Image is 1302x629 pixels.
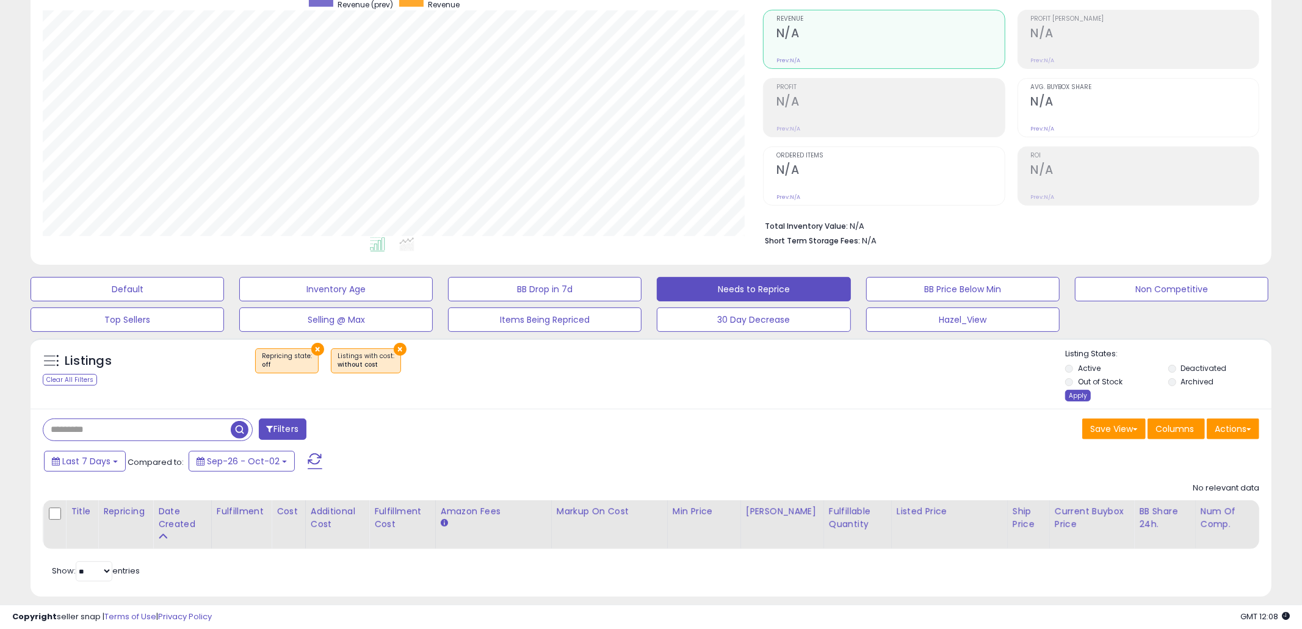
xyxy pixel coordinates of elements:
div: off [262,361,312,369]
li: N/A [765,218,1250,232]
div: Markup on Cost [557,505,662,518]
small: Prev: N/A [1031,125,1055,132]
span: 2025-10-10 12:08 GMT [1240,611,1290,622]
span: Revenue [776,16,1004,23]
span: Profit [PERSON_NAME] [1031,16,1259,23]
span: ROI [1031,153,1259,159]
h2: N/A [1031,95,1259,111]
button: Items Being Repriced [448,307,642,332]
div: Title [71,505,93,518]
label: Deactivated [1181,363,1227,373]
a: Privacy Policy [158,611,212,622]
div: Current Buybox Price [1055,505,1129,531]
div: Additional Cost [311,505,364,531]
div: Date Created [158,505,206,531]
b: Short Term Storage Fees: [765,235,860,246]
button: BB Price Below Min [866,277,1060,301]
button: Selling @ Max [239,307,433,332]
h2: N/A [1031,26,1259,43]
span: Sep-26 - Oct-02 [207,455,280,467]
label: Out of Stock [1078,376,1123,387]
div: Clear All Filters [43,374,97,386]
span: N/A [862,235,877,246]
button: Filters [259,419,306,440]
div: Apply [1065,390,1091,401]
small: Amazon Fees. [441,518,448,529]
button: Columns [1148,419,1205,439]
button: Hazel_View [866,307,1060,332]
a: Terms of Use [104,611,156,622]
button: Inventory Age [239,277,433,301]
span: Last 7 Days [62,455,110,467]
button: BB Drop in 7d [448,277,642,301]
h2: N/A [776,95,1004,111]
div: Fulfillment [217,505,266,518]
button: Save View [1082,419,1146,439]
span: Compared to: [128,456,184,468]
button: Non Competitive [1075,277,1268,301]
button: Top Sellers [31,307,224,332]
button: × [394,343,407,356]
span: Columns [1156,423,1194,435]
div: Listed Price [897,505,1002,518]
small: Prev: N/A [1031,57,1055,64]
button: Sep-26 - Oct-02 [189,451,295,472]
div: Ship Price [1013,505,1044,531]
div: BB Share 24h. [1139,505,1190,531]
span: Listings with cost : [338,351,394,370]
div: Amazon Fees [441,505,546,518]
small: Prev: N/A [776,125,800,132]
div: seller snap | | [12,611,212,623]
h2: N/A [776,163,1004,179]
p: Listing States: [1065,348,1271,360]
div: Fulfillable Quantity [829,505,886,531]
h5: Listings [65,353,112,370]
span: Repricing state : [262,351,312,370]
span: Show: entries [52,565,140,577]
div: Repricing [103,505,148,518]
div: without cost [338,361,394,369]
small: Prev: N/A [776,57,800,64]
div: Num of Comp. [1201,505,1254,531]
div: No relevant data [1193,483,1259,494]
span: Avg. Buybox Share [1031,84,1259,91]
span: Profit [776,84,1004,91]
button: × [311,343,324,356]
div: [PERSON_NAME] [746,505,819,518]
strong: Copyright [12,611,57,622]
button: 30 Day Decrease [657,307,850,332]
label: Active [1078,363,1101,373]
small: Prev: N/A [1031,193,1055,201]
span: Ordered Items [776,153,1004,159]
button: Last 7 Days [44,451,126,472]
label: Archived [1181,376,1214,387]
button: Needs to Reprice [657,277,850,301]
h2: N/A [776,26,1004,43]
div: Fulfillment Cost [374,505,430,531]
div: Cost [277,505,300,518]
div: Min Price [673,505,736,518]
b: Total Inventory Value: [765,221,848,231]
th: The percentage added to the cost of goods (COGS) that forms the calculator for Min & Max prices. [551,500,667,549]
button: Default [31,277,224,301]
small: Prev: N/A [776,193,800,201]
h2: N/A [1031,163,1259,179]
button: Actions [1207,419,1259,439]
